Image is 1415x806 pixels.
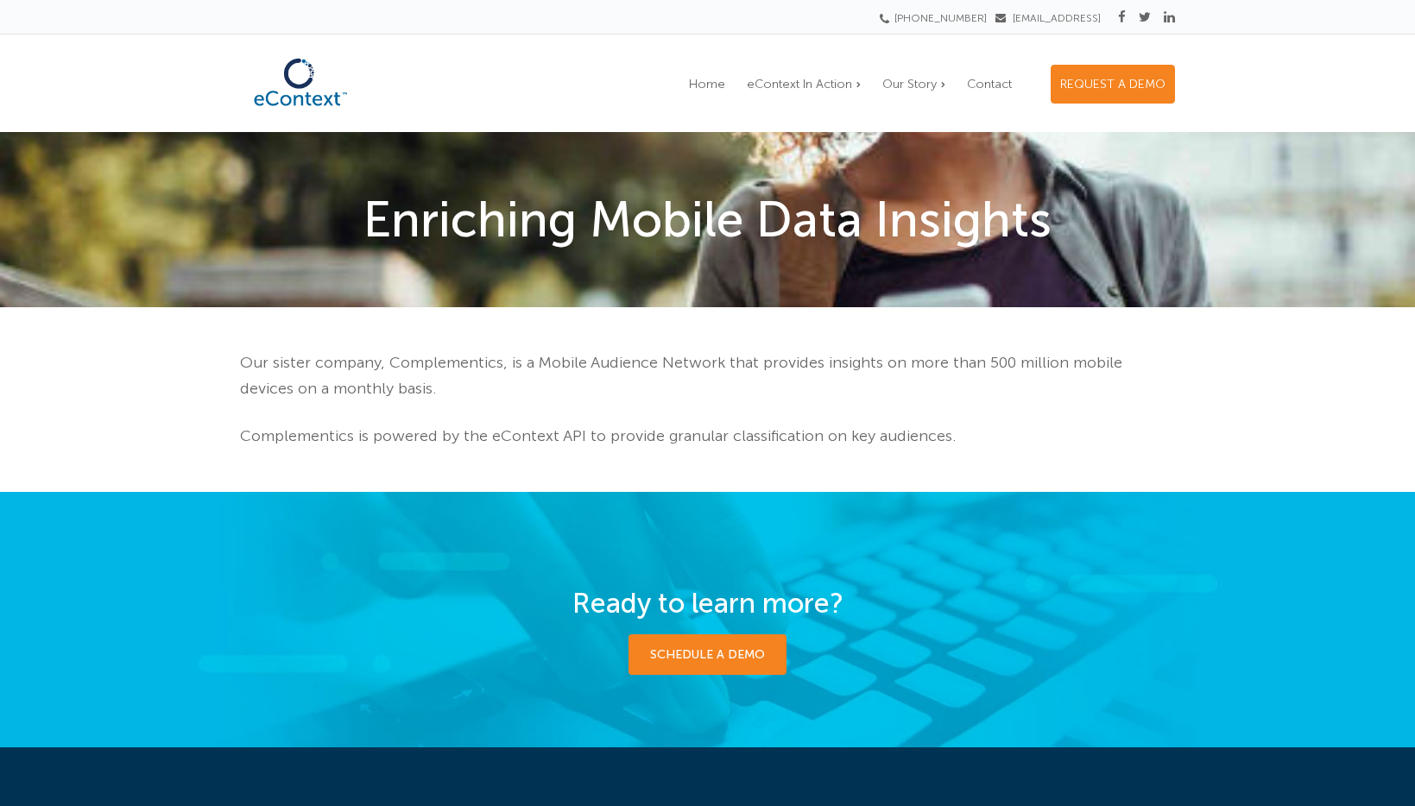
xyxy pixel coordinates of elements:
a: Facebook [1118,9,1126,25]
p: Complementics is powered by the eContext API to provide granular classification on key audiences. [240,424,1175,449]
span: Our Story [882,77,937,91]
span: Contact [967,77,1012,91]
span: REQUEST A DEMO [1060,77,1165,91]
h1: Enriching Mobile Data Insights [240,195,1175,244]
span: Home [689,77,725,91]
a: REQUEST A DEMO [1051,65,1175,104]
a: Schedule a demo [629,634,786,675]
a: Linkedin [1164,9,1175,25]
span: eContext In Action [747,77,852,91]
a: Twitter [1139,9,1151,25]
h4: Ready to learn more? [240,587,1175,620]
a: [EMAIL_ADDRESS] [995,12,1101,24]
a: [PHONE_NUMBER] [885,12,987,24]
p: Our sister company, Complementics, is a Mobile Audience Network that provides insights on more th... [240,350,1175,401]
a: Contact [958,66,1020,103]
img: eContext [240,49,361,116]
a: eContext [240,101,361,120]
a: Home [680,66,734,103]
